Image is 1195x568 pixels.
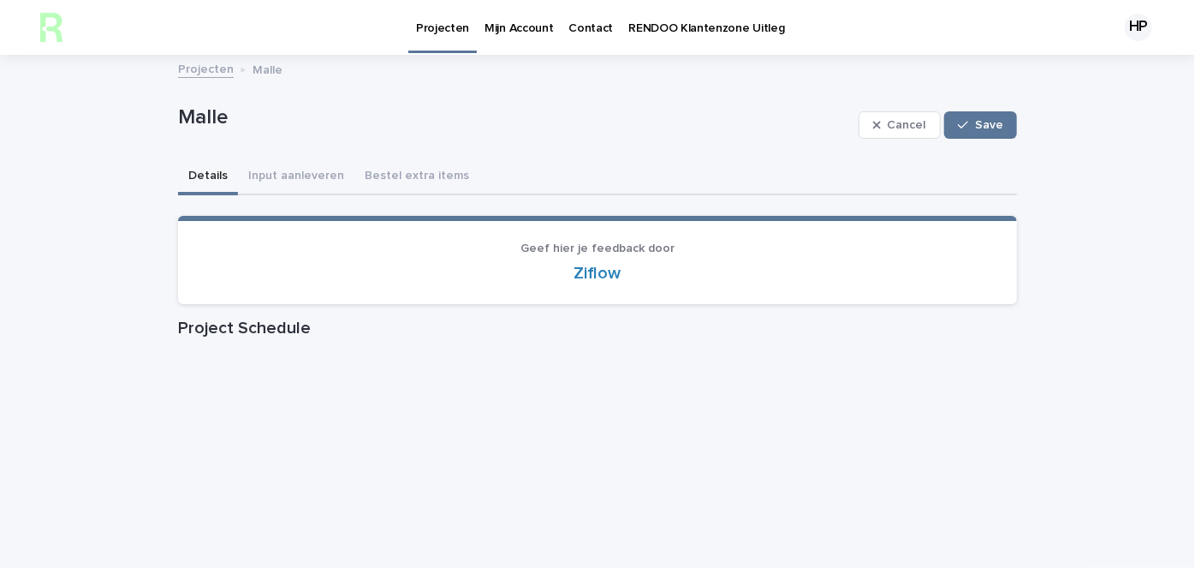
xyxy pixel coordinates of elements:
[34,10,68,45] img: h2KIERbZRTK6FourSpbg
[888,119,926,131] span: Cancel
[975,119,1003,131] span: Save
[944,111,1017,139] button: Save
[178,318,1017,338] h1: Project Schedule
[253,59,282,78] p: Malle
[859,111,941,139] button: Cancel
[520,242,675,254] span: Geef hier je feedback door
[238,159,354,195] button: Input aanleveren
[1125,14,1152,41] div: HP
[178,105,852,130] p: Malle
[354,159,479,195] button: Bestel extra items
[574,265,621,282] a: Ziflow
[178,159,238,195] button: Details
[178,58,234,78] a: Projecten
